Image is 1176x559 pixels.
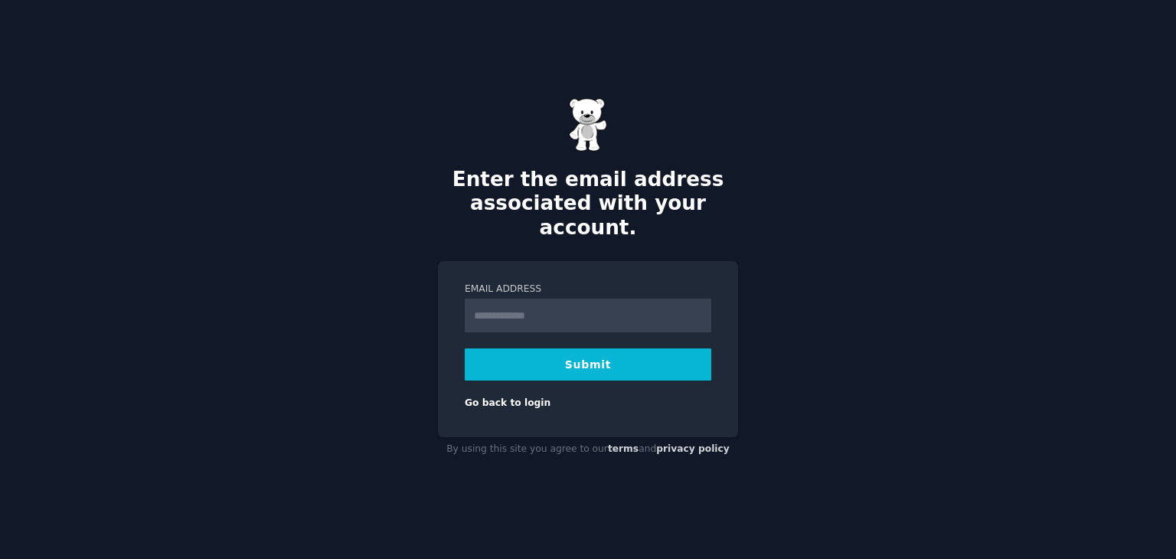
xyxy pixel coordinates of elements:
[438,437,738,462] div: By using this site you agree to our and
[465,348,711,381] button: Submit
[465,397,550,408] a: Go back to login
[656,443,730,454] a: privacy policy
[465,283,711,296] label: Email Address
[569,98,607,152] img: Gummy Bear
[438,168,738,240] h2: Enter the email address associated with your account.
[608,443,639,454] a: terms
